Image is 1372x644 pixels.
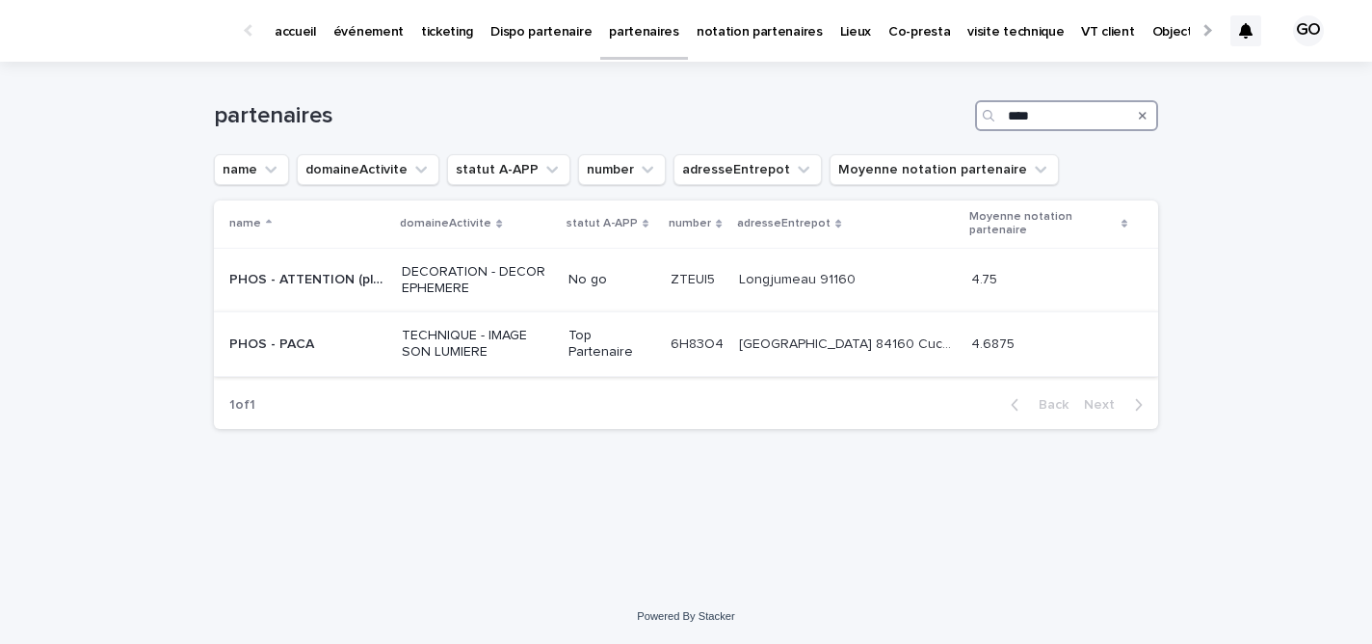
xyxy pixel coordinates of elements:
[568,328,656,361] p: Top Partenaire
[229,333,318,353] p: PHOS - PACA
[214,248,1158,312] tr: PHOS - ATTENTION (plus d'entrepôt en ILE DE [GEOGRAPHIC_DATA])PHOS - ATTENTION (plus d'entrepôt e...
[567,213,638,234] p: statut A-APP
[739,333,960,353] p: 789 Chemin des Blaques 84160 Cucuron
[214,382,271,429] p: 1 of 1
[671,268,719,288] p: ZTEUI5
[214,312,1158,377] tr: PHOS - PACAPHOS - PACA TECHNIQUE - IMAGE SON LUMIERETop Partenaire6H83O46H83O4 [GEOGRAPHIC_DATA] ...
[400,213,491,234] p: domaineActivite
[297,154,439,185] button: domaineActivite
[214,102,967,130] h1: partenaires
[402,264,552,297] p: DECORATION - DECOR EPHEMERE
[229,213,261,234] p: name
[447,154,570,185] button: statut A-APP
[402,328,552,361] p: TECHNIQUE - IMAGE SON LUMIERE
[1293,15,1324,46] div: GO
[1076,396,1158,414] button: Next
[669,213,711,234] p: number
[39,12,225,50] img: Ls34BcGeRexTGTNfXpUC
[737,213,831,234] p: adresseEntrepot
[969,206,1117,242] p: Moyenne notation partenaire
[1027,398,1069,412] span: Back
[229,268,390,288] p: PHOS - ATTENTION (plus d'entrepôt en ILE DE FRANCE)
[637,610,734,622] a: Powered By Stacker
[673,154,822,185] button: adresseEntrepot
[1084,398,1126,412] span: Next
[971,333,1018,353] p: 4.6875
[830,154,1059,185] button: Moyenne notation partenaire
[568,272,656,288] p: No go
[995,396,1076,414] button: Back
[214,154,289,185] button: name
[739,268,859,288] p: Longjumeau 91160
[975,100,1158,131] input: Search
[671,333,727,353] p: 6H83O4
[578,154,666,185] button: number
[971,268,1001,288] p: 4.75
